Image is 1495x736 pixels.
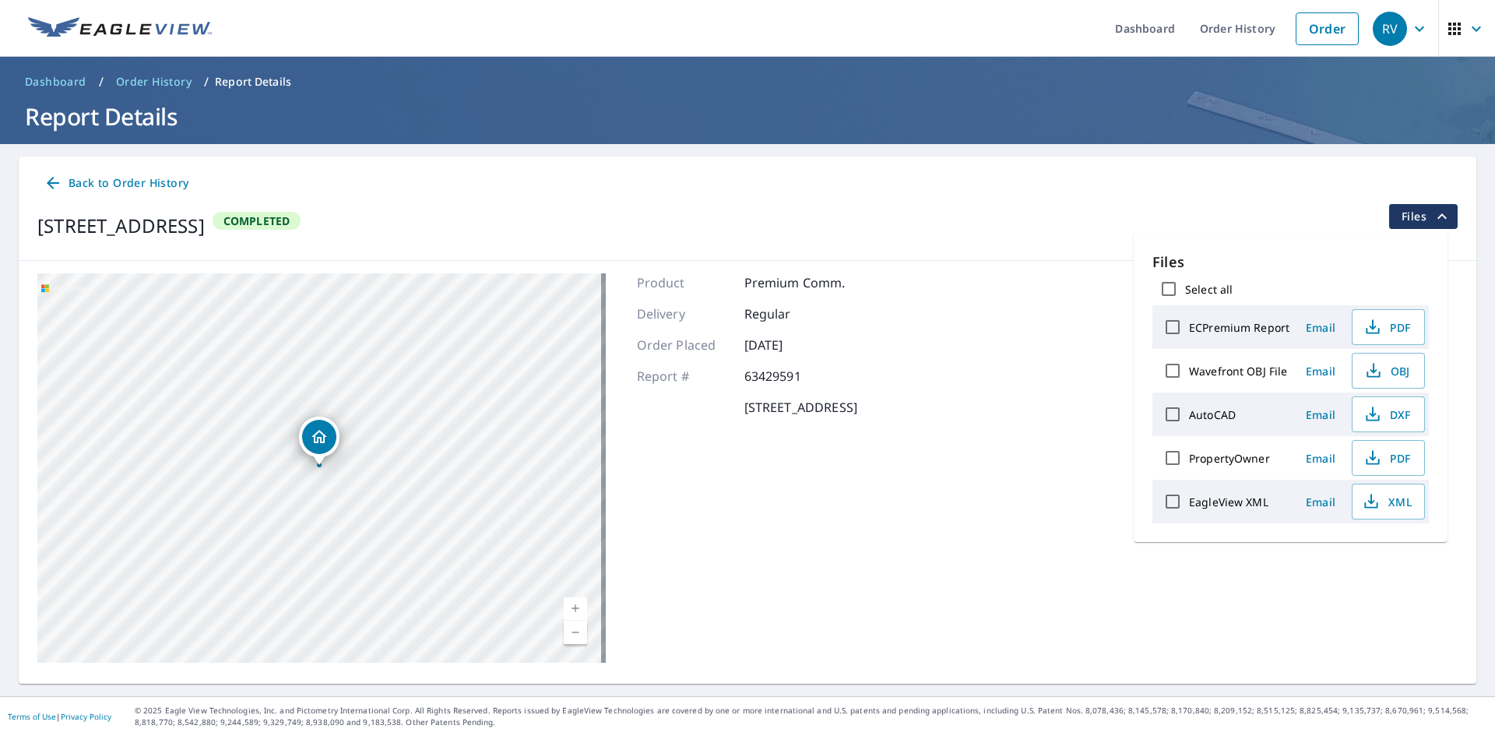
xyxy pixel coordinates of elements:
button: Email [1296,359,1345,383]
div: RV [1373,12,1407,46]
p: Order Placed [637,336,730,354]
p: Files [1152,252,1429,273]
span: Completed [214,213,300,228]
span: XML [1362,492,1412,511]
label: EagleView XML [1189,495,1268,509]
button: filesDropdownBtn-63429591 [1388,204,1458,229]
a: Current Level 19, Zoom In [564,597,587,621]
label: PropertyOwner [1189,451,1270,466]
p: Product [637,273,730,292]
p: Report Details [215,74,291,90]
label: ECPremium Report [1189,320,1289,335]
li: / [204,72,209,91]
div: Dropped pin, building 1, Residential property, 17515 Liberty Ave Jamaica, NY 11433 [299,417,339,465]
button: Email [1296,446,1345,470]
span: Email [1302,495,1339,509]
span: Email [1302,320,1339,335]
p: | [8,712,111,721]
a: Terms of Use [8,711,56,722]
p: © 2025 Eagle View Technologies, Inc. and Pictometry International Corp. All Rights Reserved. Repo... [135,705,1487,728]
button: Email [1296,490,1345,514]
li: / [99,72,104,91]
button: PDF [1352,309,1425,345]
label: AutoCAD [1189,407,1236,422]
a: Order History [110,69,198,94]
span: Order History [116,74,192,90]
a: Order [1296,12,1359,45]
button: PDF [1352,440,1425,476]
img: EV Logo [28,17,212,40]
button: XML [1352,484,1425,519]
span: Email [1302,364,1339,379]
button: OBJ [1352,353,1425,389]
span: PDF [1362,318,1412,336]
span: PDF [1362,449,1412,467]
a: Privacy Policy [61,711,111,722]
p: Premium Comm. [744,273,846,292]
a: Dashboard [19,69,93,94]
div: [STREET_ADDRESS] [37,212,205,240]
p: Report # [637,367,730,386]
span: Files [1402,207,1451,226]
span: Dashboard [25,74,86,90]
a: Back to Order History [37,169,195,198]
button: Email [1296,403,1345,427]
button: DXF [1352,396,1425,432]
p: [STREET_ADDRESS] [744,398,857,417]
p: 63429591 [744,367,838,386]
h1: Report Details [19,100,1476,132]
span: DXF [1362,405,1412,424]
span: Email [1302,407,1339,422]
span: OBJ [1362,361,1412,380]
a: Current Level 19, Zoom Out [564,621,587,644]
span: Back to Order History [44,174,188,193]
nav: breadcrumb [19,69,1476,94]
button: Email [1296,315,1345,340]
p: Regular [744,305,838,323]
label: Select all [1185,282,1233,297]
label: Wavefront OBJ File [1189,364,1287,379]
p: Delivery [637,305,730,323]
p: [DATE] [744,336,838,354]
span: Email [1302,451,1339,466]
